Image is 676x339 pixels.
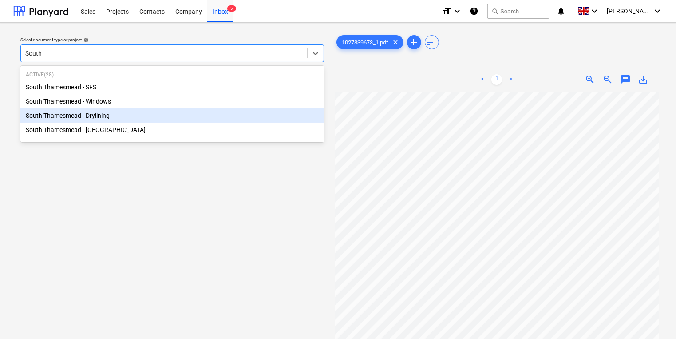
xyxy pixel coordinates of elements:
[20,94,324,108] div: South Thamesmead - Windows
[638,74,648,85] span: save_alt
[620,74,631,85] span: chat
[391,37,401,48] span: clear
[607,8,651,15] span: [PERSON_NAME]
[452,6,463,16] i: keyboard_arrow_down
[506,74,516,85] a: Next page
[652,6,663,16] i: keyboard_arrow_down
[20,123,324,137] div: South Thamesmead - [GEOGRAPHIC_DATA]
[20,80,324,94] div: South Thamesmead - SFS
[491,8,498,15] span: search
[227,5,236,12] span: 5
[477,74,488,85] a: Previous page
[409,37,419,48] span: add
[336,35,403,49] div: 1027839673_1.pdf
[491,74,502,85] a: Page 1 is your current page
[470,6,478,16] i: Knowledge base
[589,6,600,16] i: keyboard_arrow_down
[20,37,324,43] div: Select document type or project
[487,4,549,19] button: Search
[26,71,319,79] p: Active ( 28 )
[337,39,394,46] span: 1027839673_1.pdf
[427,37,437,48] span: sort
[632,296,676,339] iframe: Chat Widget
[557,6,565,16] i: notifications
[82,37,89,43] span: help
[20,123,324,137] div: South Thamesmead - Soffits
[585,74,595,85] span: zoom_in
[602,74,613,85] span: zoom_out
[20,108,324,123] div: South Thamesmead - Drylining
[441,6,452,16] i: format_size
